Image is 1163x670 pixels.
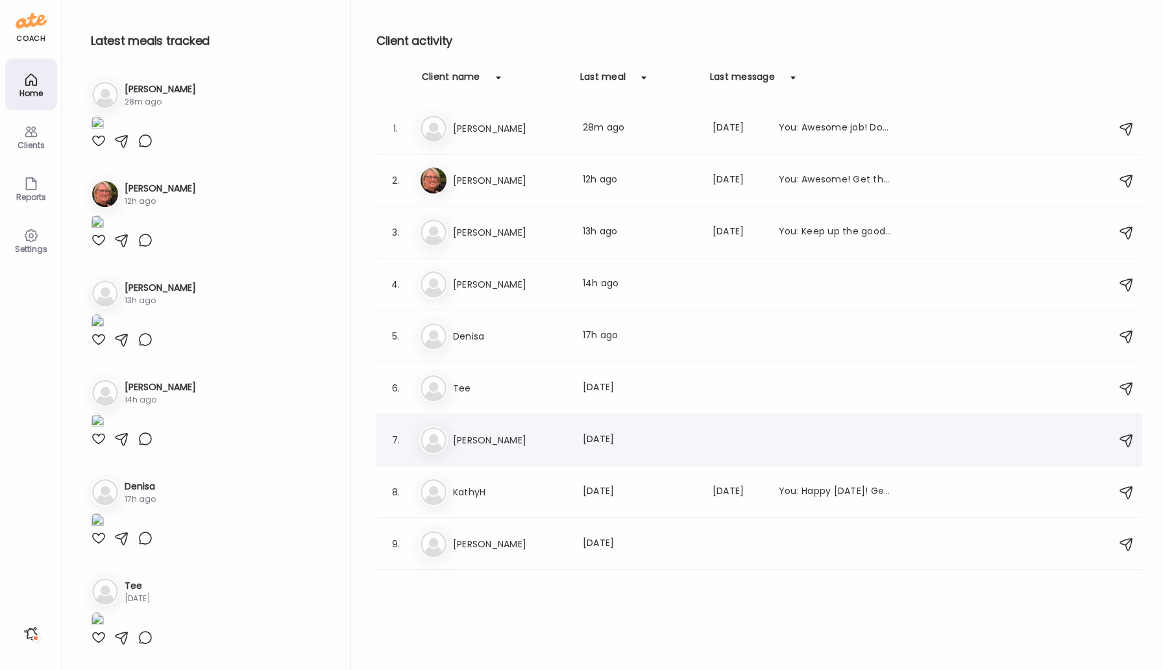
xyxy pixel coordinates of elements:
h3: [PERSON_NAME] [453,225,567,240]
h3: [PERSON_NAME] [453,536,567,552]
div: Last message [710,70,775,91]
div: [DATE] [713,173,763,188]
div: 17h ago [583,329,697,344]
div: 14h ago [583,277,697,292]
div: 12h ago [125,195,196,207]
img: bg-avatar-default.svg [92,82,118,108]
div: 28m ago [583,121,697,136]
div: 13h ago [583,225,697,240]
img: bg-avatar-default.svg [421,116,447,142]
div: 13h ago [125,295,196,306]
h3: [PERSON_NAME] [453,121,567,136]
img: bg-avatar-default.svg [92,479,118,505]
div: [DATE] [713,484,763,500]
h3: [PERSON_NAME] [125,380,196,394]
div: 3. [388,225,404,240]
h3: [PERSON_NAME] [453,432,567,448]
div: [DATE] [125,593,151,604]
div: [DATE] [583,380,697,396]
h3: Denisa [125,480,156,493]
div: Last meal [580,70,626,91]
div: [DATE] [583,536,697,552]
h3: [PERSON_NAME] [125,281,196,295]
div: You: Awesome job! Don't forget to add in sleep and water intake! Keep up the good work! [779,121,893,136]
h3: Tee [125,579,151,593]
div: 1. [388,121,404,136]
div: 9. [388,536,404,552]
h2: Client activity [376,31,1142,51]
div: 7. [388,432,404,448]
div: Clients [8,141,55,149]
img: bg-avatar-default.svg [92,380,118,406]
img: ate [16,10,47,31]
img: images%2Foo7fuxIcn3dbckGTSfsqpZasXtv1%2FnAqZzKyXElY4UFFkkAxd%2FseXMM2FFyjyMUon9quQL_1080 [91,612,104,630]
div: 17h ago [125,493,156,505]
img: images%2FTWbYycbN6VXame8qbTiqIxs9Hvy2%2FutX4EsZaMEP1wwq26dnj%2Fo8bfaIl2LQt4G8pzGUl3_1080 [91,314,104,332]
div: [DATE] [713,225,763,240]
img: images%2FCVHIpVfqQGSvEEy3eBAt9lLqbdp1%2FbUv9SMNrCkfIDluVRXxM%2Ftbpw3LxllXUbPCr2pV4Z_1080 [91,116,104,133]
div: coach [16,33,45,44]
img: bg-avatar-default.svg [421,323,447,349]
img: bg-avatar-default.svg [421,427,447,453]
div: You: Awesome! Get that sleep in for [DATE] and [DATE], you're doing great! [779,173,893,188]
div: 2. [388,173,404,188]
div: Home [8,89,55,97]
div: 5. [388,329,404,344]
div: 6. [388,380,404,396]
div: 28m ago [125,96,196,108]
img: bg-avatar-default.svg [421,219,447,245]
img: bg-avatar-default.svg [92,280,118,306]
img: avatars%2FahVa21GNcOZO3PHXEF6GyZFFpym1 [92,181,118,207]
img: bg-avatar-default.svg [421,271,447,297]
div: [DATE] [713,121,763,136]
img: bg-avatar-default.svg [421,531,447,557]
h2: Latest meals tracked [91,31,329,51]
h3: [PERSON_NAME] [125,182,196,195]
h3: [PERSON_NAME] [453,173,567,188]
div: [DATE] [583,432,697,448]
div: Reports [8,193,55,201]
div: 12h ago [583,173,697,188]
img: avatars%2FahVa21GNcOZO3PHXEF6GyZFFpym1 [421,167,447,193]
h3: Denisa [453,329,567,344]
div: 4. [388,277,404,292]
div: Client name [422,70,480,91]
div: You: Keep up the good work! Get that food in! [779,225,893,240]
div: [DATE] [583,484,697,500]
div: 14h ago [125,394,196,406]
div: You: Happy [DATE]! Get that food/water/sleep in from the past few days [DATE]! Enjoy your weekend! [779,484,893,500]
h3: Tee [453,380,567,396]
h3: [PERSON_NAME] [453,277,567,292]
img: bg-avatar-default.svg [421,375,447,401]
img: images%2FahVa21GNcOZO3PHXEF6GyZFFpym1%2FI0KKRRr2ZdlyjDKEm4c4%2FyZRSdLbcWJ5UPpowv5eW_1080 [91,215,104,232]
img: images%2FpjsnEiu7NkPiZqu6a8wFh07JZ2F3%2FS1WMUdOIW9DsWlLF3Y5s%2FFIy2MTEe600JajxDJvrF_1080 [91,513,104,530]
img: images%2FMmnsg9FMMIdfUg6NitmvFa1XKOJ3%2FnmPbIN2D0ZMCd5gyOLuy%2Fd7XxQcXNmBJSaOGAaRNw_1080 [91,414,104,431]
div: Settings [8,245,55,253]
img: bg-avatar-default.svg [421,479,447,505]
h3: KathyH [453,484,567,500]
img: bg-avatar-default.svg [92,578,118,604]
div: 8. [388,484,404,500]
h3: [PERSON_NAME] [125,82,196,96]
